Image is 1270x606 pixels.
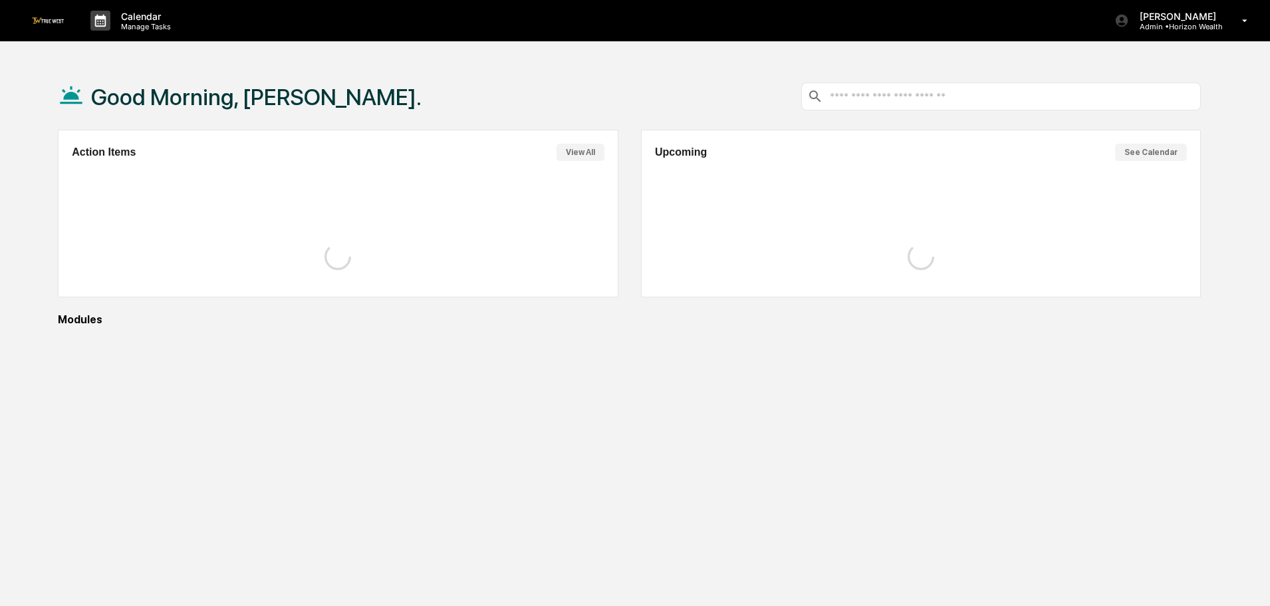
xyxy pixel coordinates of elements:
[1129,11,1223,22] p: [PERSON_NAME]
[1115,144,1187,161] button: See Calendar
[32,17,64,23] img: logo
[72,146,136,158] h2: Action Items
[557,144,604,161] button: View All
[1129,22,1223,31] p: Admin • Horizon Wealth
[110,11,178,22] p: Calendar
[58,313,1201,326] div: Modules
[110,22,178,31] p: Manage Tasks
[91,84,422,110] h1: Good Morning, [PERSON_NAME].
[655,146,707,158] h2: Upcoming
